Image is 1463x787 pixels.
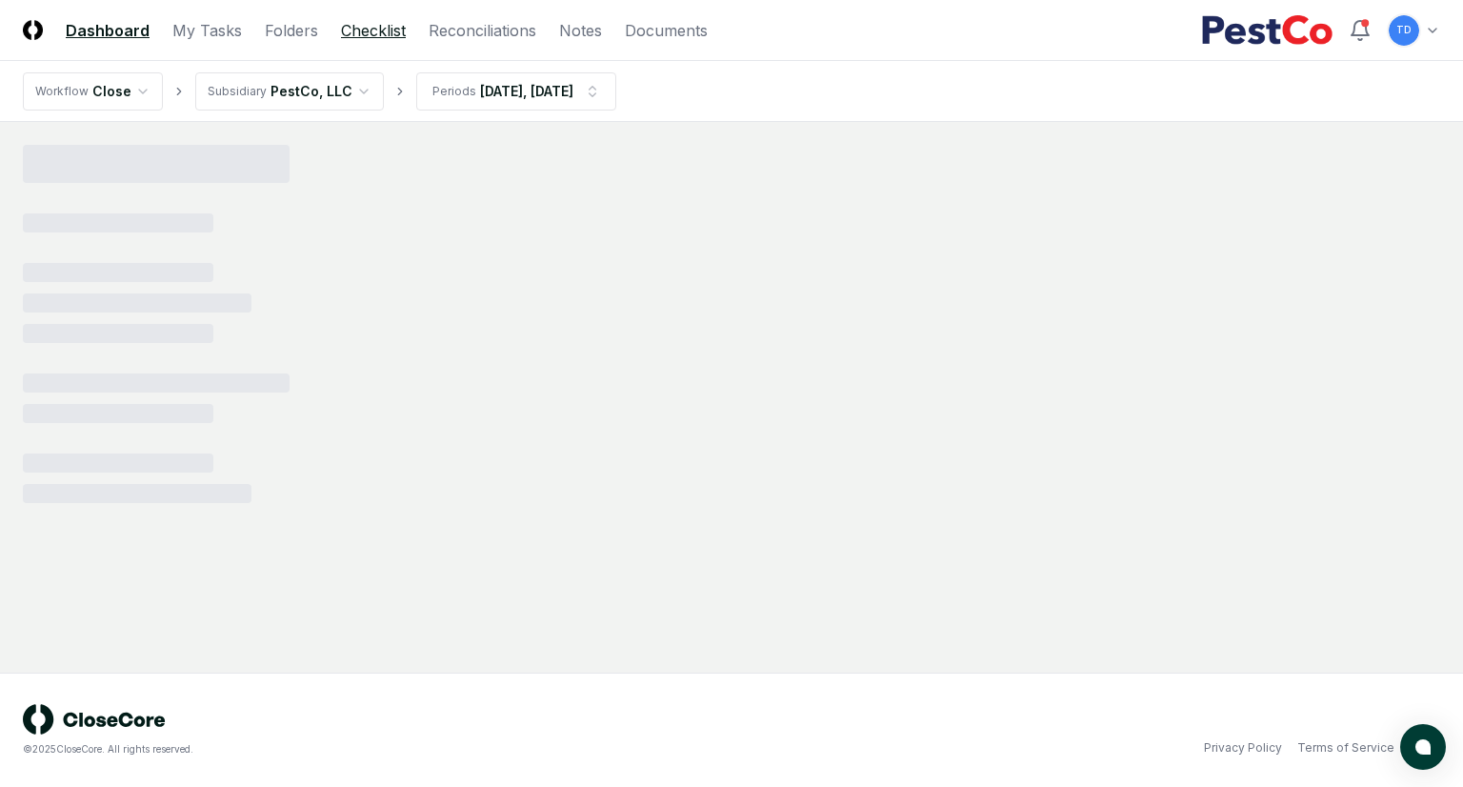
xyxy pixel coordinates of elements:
a: My Tasks [172,19,242,42]
span: TD [1396,23,1412,37]
a: Checklist [341,19,406,42]
a: Folders [265,19,318,42]
nav: breadcrumb [23,72,616,111]
div: Periods [432,83,476,100]
a: Privacy Policy [1204,739,1282,757]
button: atlas-launcher [1400,724,1446,770]
a: Terms of Service [1297,739,1394,757]
img: PestCo logo [1201,15,1333,46]
a: Documents [625,19,708,42]
img: Logo [23,20,43,40]
div: Workflow [35,83,89,100]
a: Dashboard [66,19,150,42]
img: logo [23,704,166,735]
a: Reconciliations [429,19,536,42]
button: Periods[DATE], [DATE] [416,72,616,111]
div: [DATE], [DATE] [480,81,573,101]
div: Subsidiary [208,83,267,100]
div: © 2025 CloseCore. All rights reserved. [23,742,731,757]
a: Notes [559,19,602,42]
button: TD [1387,13,1421,48]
